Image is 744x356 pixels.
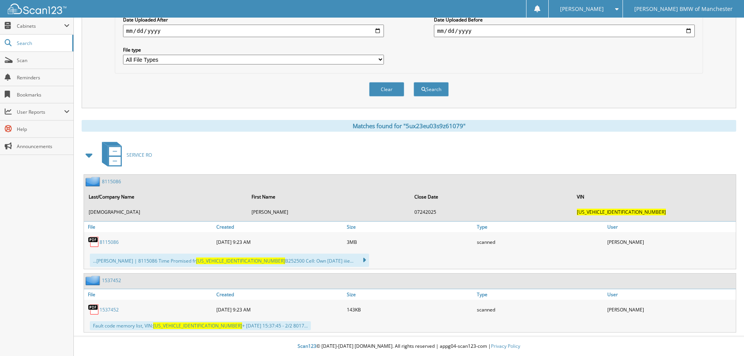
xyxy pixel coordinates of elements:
td: [PERSON_NAME] [248,206,410,218]
label: File type [123,47,384,53]
div: [PERSON_NAME] [605,302,736,317]
div: 143KB [345,302,475,317]
td: 07242025 [410,206,573,218]
th: First Name [248,189,410,205]
div: 3MB [345,234,475,250]
span: SERVICE RO [127,152,152,158]
span: Scan [17,57,70,64]
div: © [DATE]-[DATE] [DOMAIN_NAME]. All rights reserved | appg04-scan123-com | [74,337,744,356]
div: Fault code memory list, VIN: + [DATE] 15:37:45 - 2/2 8017... [90,321,311,330]
img: PDF.png [88,304,100,315]
a: Type [475,289,605,300]
span: [PERSON_NAME] BMW of Manchester [634,7,733,11]
span: Scan123 [298,343,316,349]
label: Date Uploaded Before [434,16,695,23]
img: scan123-logo-white.svg [8,4,66,14]
img: folder2.png [86,177,102,186]
span: [US_VEHICLE_IDENTIFICATION_NUMBER] [577,209,666,215]
a: Privacy Policy [491,343,520,349]
a: 1537452 [102,277,121,284]
a: Size [345,222,475,232]
input: start [123,25,384,37]
a: 8115086 [102,178,121,185]
a: User [605,222,736,232]
span: Search [17,40,68,47]
a: SERVICE RO [97,140,152,170]
span: [PERSON_NAME] [560,7,604,11]
button: Clear [369,82,404,97]
span: Cabinets [17,23,64,29]
th: VIN [573,189,735,205]
a: Size [345,289,475,300]
a: 8115086 [100,239,119,245]
span: [US_VEHICLE_IDENTIFICATION_NUMBER] [153,322,242,329]
a: 1537452 [100,306,119,313]
img: folder2.png [86,275,102,285]
span: Reminders [17,74,70,81]
a: User [605,289,736,300]
iframe: Chat Widget [705,318,744,356]
a: Type [475,222,605,232]
a: Created [214,222,345,232]
span: Bookmarks [17,91,70,98]
div: scanned [475,234,605,250]
span: Help [17,126,70,132]
span: Announcements [17,143,70,150]
a: File [84,289,214,300]
label: Date Uploaded After [123,16,384,23]
input: end [434,25,695,37]
button: Search [414,82,449,97]
td: [DEMOGRAPHIC_DATA] [85,206,247,218]
a: File [84,222,214,232]
div: [PERSON_NAME] [605,234,736,250]
span: [US_VEHICLE_IDENTIFICATION_NUMBER] [196,258,285,264]
div: [DATE] 9:23 AM [214,302,345,317]
a: Created [214,289,345,300]
th: Last/Company Name [85,189,247,205]
div: ...[PERSON_NAME] | 8115086 Time Promised fr B252500 Cell: Own [DATE] iiie... [90,254,369,267]
div: [DATE] 9:23 AM [214,234,345,250]
img: PDF.png [88,236,100,248]
div: Matches found for "5ux23eu03s9z61079" [82,120,736,132]
div: scanned [475,302,605,317]
th: Close Date [410,189,573,205]
span: User Reports [17,109,64,115]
